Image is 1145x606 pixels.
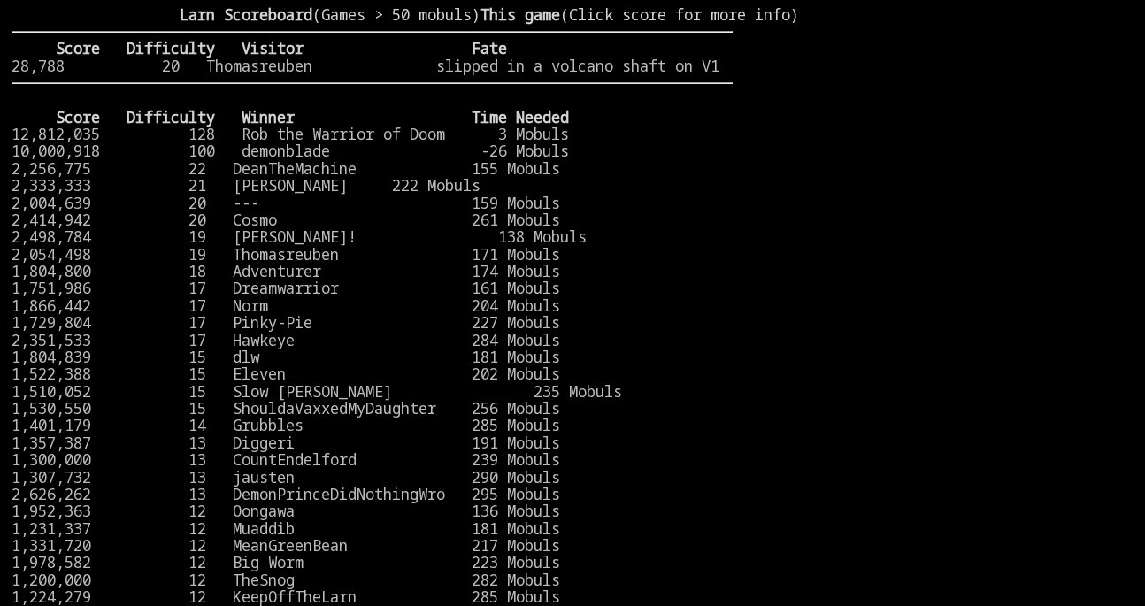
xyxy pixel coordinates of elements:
a: 1,952,363 12 Oongawa 136 Mobuls [12,501,560,521]
a: 1,804,839 15 dlw 181 Mobuls [12,347,560,367]
a: 2,333,333 21 [PERSON_NAME] 222 Mobuls [12,175,480,196]
a: 1,522,388 15 Eleven 202 Mobuls [12,364,560,384]
a: 1,978,582 12 Big Worm 223 Mobuls [12,552,560,572]
a: 1,729,804 17 Pinky-Pie 227 Mobuls [12,312,560,333]
a: 1,231,337 12 Muaddib 181 Mobuls [12,518,560,539]
a: 1,804,800 18 Adventurer 174 Mobuls [12,261,560,281]
b: This game [480,4,560,25]
a: 1,200,000 12 TheSnog 282 Mobuls [12,570,560,590]
a: 2,498,784 19 [PERSON_NAME]! 138 Mobuls [12,226,587,247]
a: 1,331,720 12 MeanGreenBean 217 Mobuls [12,535,560,556]
a: 1,751,986 17 Dreamwarrior 161 Mobuls [12,278,560,298]
b: Larn Scoreboard [180,4,312,25]
a: 1,530,550 15 ShouldaVaxxedMyDaughter 256 Mobuls [12,398,560,418]
a: 2,256,775 22 DeanTheMachine 155 Mobuls [12,158,560,179]
a: 1,510,052 15 Slow [PERSON_NAME] 235 Mobuls [12,381,622,402]
a: 2,004,639 20 --- 159 Mobuls [12,193,560,213]
a: 10,000,918 100 demonblade -26 Mobuls [12,141,569,161]
b: Score Difficulty Winner Time Needed [56,107,569,127]
a: 12,812,035 128 Rob the Warrior of Doom 3 Mobuls [12,124,569,144]
larn: (Games > 50 mobuls) (Click score for more info) Click on a score for more information ---- Reload... [12,6,733,576]
b: Score Difficulty Visitor Fate [56,38,507,58]
a: 2,351,533 17 Hawkeye 284 Mobuls [12,330,560,350]
a: 1,357,387 13 Diggeri 191 Mobuls [12,433,560,453]
a: 2,054,498 19 Thomasreuben 171 Mobuls [12,244,560,265]
a: 2,414,942 20 Cosmo 261 Mobuls [12,210,560,230]
a: 1,401,179 14 Grubbles 285 Mobuls [12,415,560,435]
a: 1,866,442 17 Norm 204 Mobuls [12,295,560,316]
a: 1,300,000 13 CountEndelford 239 Mobuls [12,449,560,470]
a: 1,307,732 13 jausten 290 Mobuls [12,467,560,487]
a: 28,788 20 Thomasreuben slipped in a volcano shaft on V1 [12,56,719,76]
a: 2,626,262 13 DemonPrinceDidNothingWro 295 Mobuls [12,484,560,504]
